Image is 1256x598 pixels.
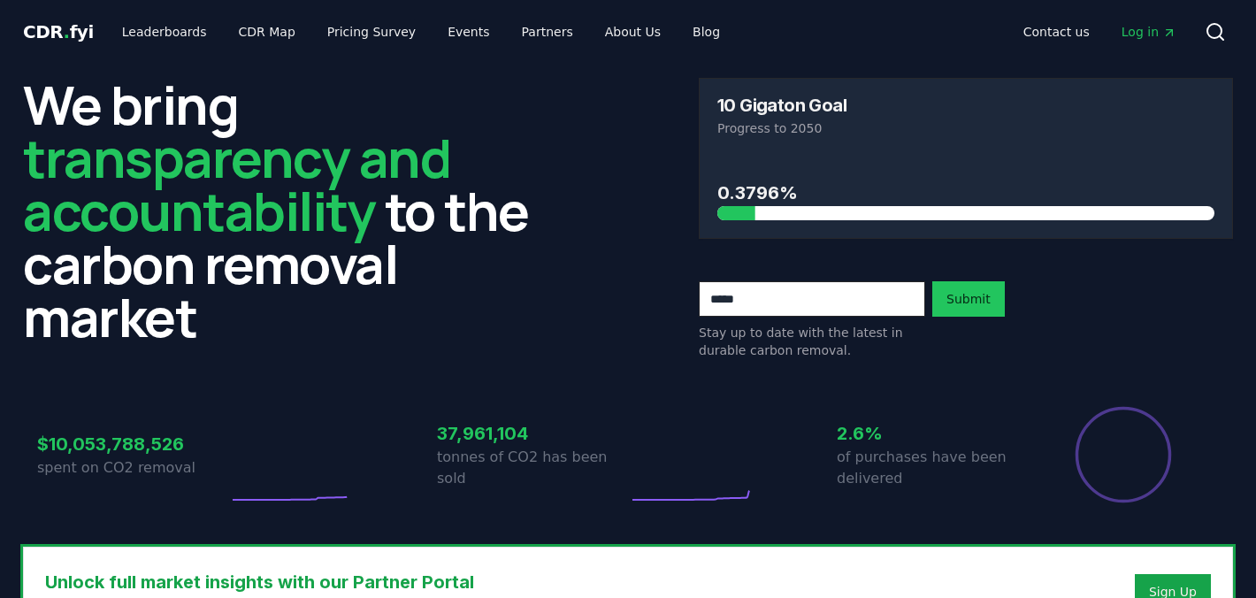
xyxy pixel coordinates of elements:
div: Percentage of sales delivered [1074,405,1173,504]
p: tonnes of CO2 has been sold [437,447,628,489]
span: CDR fyi [23,21,94,42]
h3: $10,053,788,526 [37,431,228,457]
button: Submit [932,281,1005,317]
h3: 2.6% [837,420,1028,447]
p: of purchases have been delivered [837,447,1028,489]
p: spent on CO2 removal [37,457,228,479]
a: About Us [591,16,675,48]
h3: 10 Gigaton Goal [717,96,846,114]
nav: Main [1009,16,1191,48]
span: transparency and accountability [23,121,450,247]
h3: 0.3796% [717,180,1214,206]
a: Events [433,16,503,48]
p: Stay up to date with the latest in durable carbon removal. [699,324,925,359]
a: Partners [508,16,587,48]
a: Contact us [1009,16,1104,48]
p: Progress to 2050 [717,119,1214,137]
a: Leaderboards [108,16,221,48]
span: . [64,21,70,42]
span: Log in [1122,23,1176,41]
h3: 37,961,104 [437,420,628,447]
h3: Unlock full market insights with our Partner Portal [45,569,816,595]
nav: Main [108,16,734,48]
a: Pricing Survey [313,16,430,48]
a: CDR Map [225,16,310,48]
a: Blog [678,16,734,48]
a: Log in [1107,16,1191,48]
a: CDR.fyi [23,19,94,44]
h2: We bring to the carbon removal market [23,78,557,343]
